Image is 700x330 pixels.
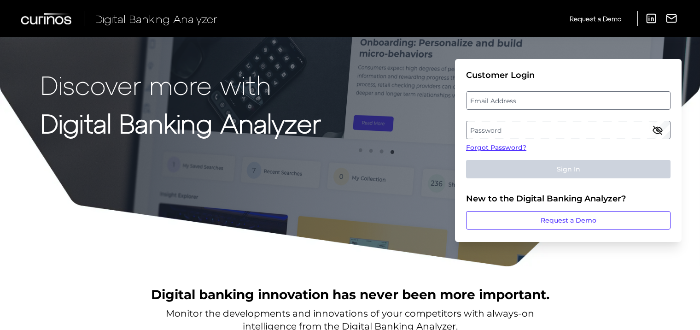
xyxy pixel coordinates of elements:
[466,143,671,153] a: Forgot Password?
[466,160,671,178] button: Sign In
[21,13,73,24] img: Curinos
[570,15,621,23] span: Request a Demo
[151,286,549,303] h2: Digital banking innovation has never been more important.
[95,12,217,25] span: Digital Banking Analyzer
[467,92,670,109] label: Email Address
[466,211,671,230] a: Request a Demo
[41,70,321,99] p: Discover more with
[467,122,670,138] label: Password
[466,194,671,204] div: New to the Digital Banking Analyzer?
[570,11,621,26] a: Request a Demo
[466,70,671,80] div: Customer Login
[41,107,321,138] strong: Digital Banking Analyzer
